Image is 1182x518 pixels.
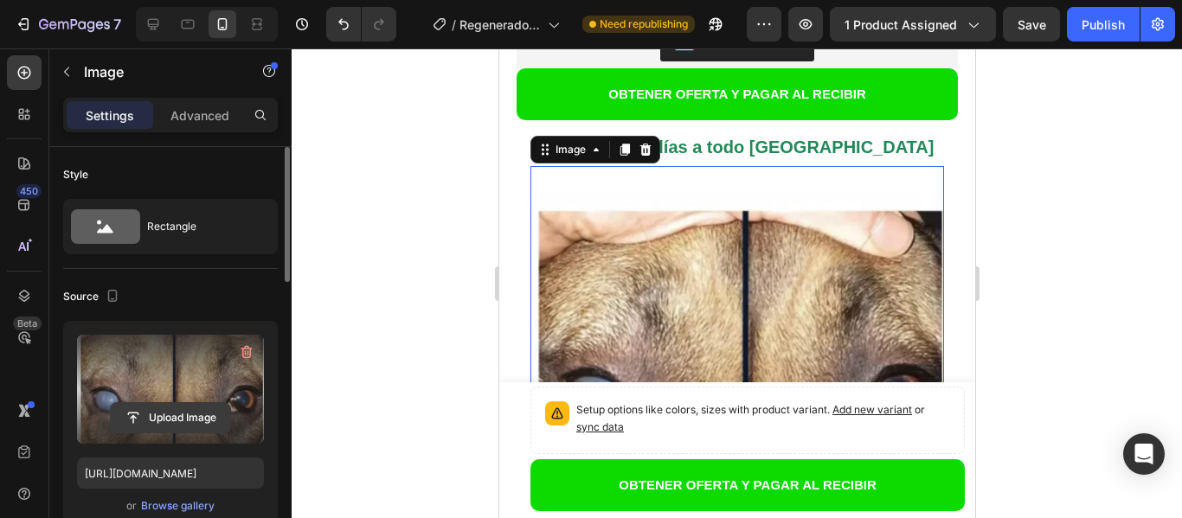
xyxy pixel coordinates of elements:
span: Regenerador Celular Ocular [459,16,541,34]
input: https://example.com/image.jpg [77,457,264,489]
button: Publish [1067,7,1140,42]
div: Style [63,167,88,182]
div: Source [63,285,123,309]
button: 7 [7,7,129,42]
iframe: Design area [499,48,975,518]
button: Browse gallery [140,497,215,515]
div: Publish [1082,16,1125,34]
p: 7 [113,14,121,35]
div: Open Intercom Messenger [1123,433,1165,475]
p: Advanced [170,106,229,125]
span: / [452,16,456,34]
div: Rectangle [147,207,253,246]
p: Settings [86,106,134,125]
div: Undo/Redo [326,7,396,42]
div: Browse gallery [141,498,215,514]
button: Save [1003,7,1060,42]
span: 1 product assigned [845,16,957,34]
div: 450 [16,184,42,198]
span: Save [1018,17,1046,32]
p: Image [84,61,231,82]
div: Image [53,93,90,109]
button: Upload Image [110,402,231,433]
span: Need republishing [600,16,688,32]
button: 1 product assigned [830,7,996,42]
div: Beta [13,317,42,330]
span: or [126,496,137,516]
